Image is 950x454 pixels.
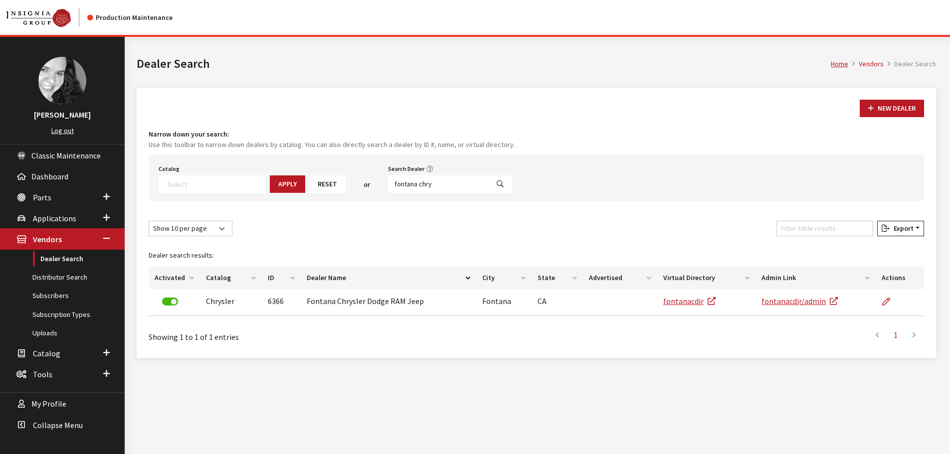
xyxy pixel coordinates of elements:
label: Search Dealer [388,164,424,173]
th: Dealer Name: activate to sort column descending [301,267,476,289]
a: fontanacdjr/admin [761,296,838,306]
label: Deactivate Dealer [162,298,178,305]
span: Dashboard [31,171,68,181]
li: Vendors [848,59,884,69]
li: Dealer Search [884,59,936,69]
button: Apply [270,175,305,193]
th: Admin Link: activate to sort column ascending [756,267,876,289]
span: Collapse Menu [33,420,83,430]
th: Advertised: activate to sort column ascending [583,267,657,289]
th: ID: activate to sort column ascending [262,267,301,289]
span: Vendors [33,235,62,245]
td: Fontana Chrysler Dodge RAM Jeep [301,289,476,316]
th: City: activate to sort column ascending [476,267,532,289]
button: Search [488,175,512,193]
span: Export [890,224,914,233]
small: Use this toolbar to narrow down dealers by catalog. You can also directly search a dealer by ID #... [149,140,924,150]
span: Applications [33,213,76,223]
span: Tools [33,369,52,379]
span: Select [159,175,266,193]
button: New Dealer [860,100,924,117]
img: Catalog Maintenance [6,9,71,27]
h3: [PERSON_NAME] [10,109,115,121]
div: Production Maintenance [87,12,173,23]
th: Virtual Directory: activate to sort column ascending [657,267,756,289]
caption: Dealer search results: [149,244,924,267]
td: 6366 [262,289,301,316]
img: Khrystal Dorton [38,57,86,105]
a: fontanacdjr [663,296,716,306]
h1: Dealer Search [137,55,831,73]
h4: Narrow down your search: [149,129,924,140]
a: Log out [51,126,74,135]
button: Reset [309,175,346,193]
a: 1 [887,325,905,345]
span: My Profile [31,399,66,409]
label: Catalog [159,164,180,173]
a: Insignia Group logo [6,8,87,27]
td: Fontana [476,289,532,316]
input: Filter table results [776,221,873,236]
th: Actions [876,267,924,289]
th: State: activate to sort column ascending [532,267,583,289]
span: Parts [33,192,51,202]
input: Search [388,175,489,193]
a: Edit Dealer [882,289,899,314]
div: Showing 1 to 1 of 1 entries [149,324,465,343]
td: CA [532,289,583,316]
span: Catalog [33,348,60,358]
button: Export [877,221,924,236]
a: Home [831,59,848,68]
th: Activated: activate to sort column ascending [149,267,200,289]
th: Catalog: activate to sort column ascending [200,267,262,289]
textarea: Search [168,179,265,188]
span: or [364,179,370,190]
span: Classic Maintenance [31,151,101,160]
td: Chrysler [200,289,262,316]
